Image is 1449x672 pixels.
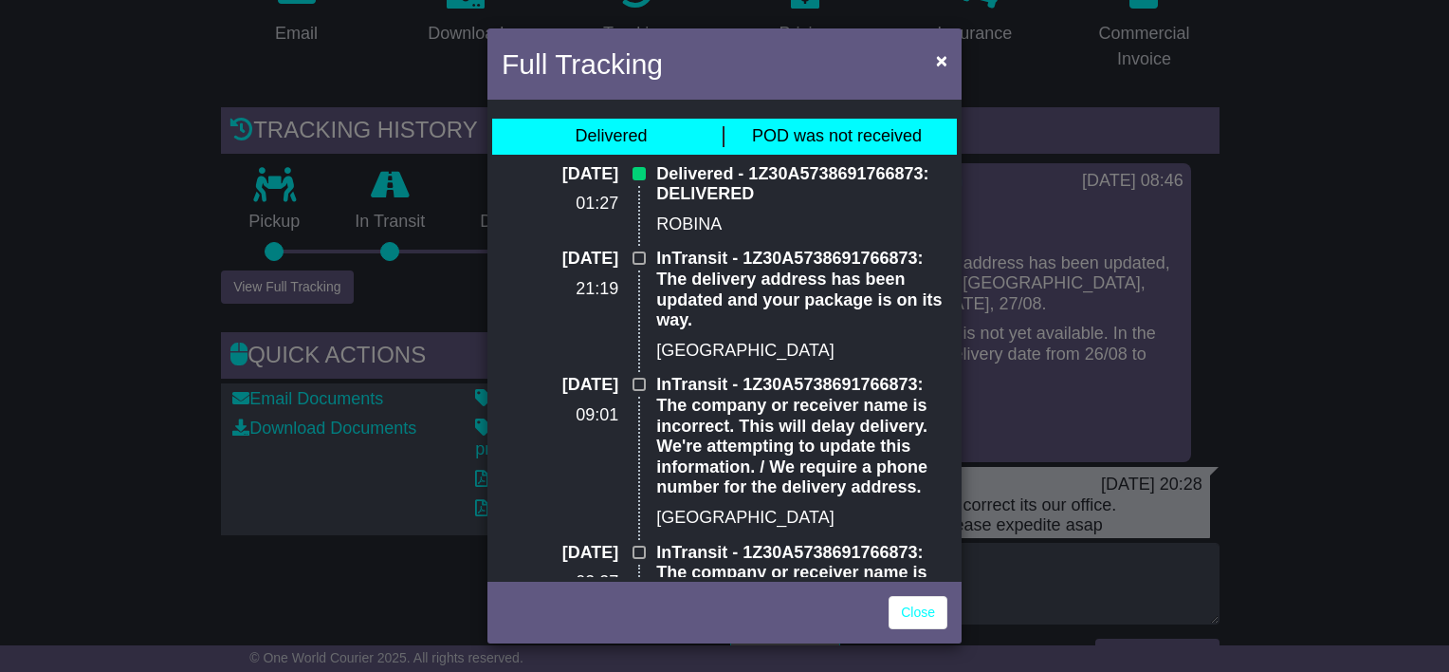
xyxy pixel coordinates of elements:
p: 21:19 [502,279,618,300]
p: 09:01 [502,405,618,426]
button: Close [926,41,957,80]
p: [DATE] [502,375,618,396]
p: 01:27 [502,194,618,215]
p: InTransit - 1Z30A5738691766873: The company or receiver name is incorrect. This will delay delive... [656,543,947,645]
p: Delivered - 1Z30A5738691766873: DELIVERED [656,164,947,205]
p: InTransit - 1Z30A5738691766873: The company or receiver name is incorrect. This will delay delive... [656,375,947,498]
p: ROBINA [656,215,947,235]
p: [GEOGRAPHIC_DATA] [656,341,947,362]
p: InTransit - 1Z30A5738691766873: The delivery address has been updated and your package is on its ... [656,249,947,330]
p: [DATE] [502,543,618,564]
p: 03:37 [502,572,618,593]
p: [DATE] [502,249,618,270]
span: POD was not received [752,126,922,145]
p: [GEOGRAPHIC_DATA] [656,508,947,529]
p: [DATE] [502,164,618,185]
div: Delivered [575,126,647,147]
span: × [936,49,947,71]
h4: Full Tracking [502,43,663,85]
a: Close [889,596,947,629]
